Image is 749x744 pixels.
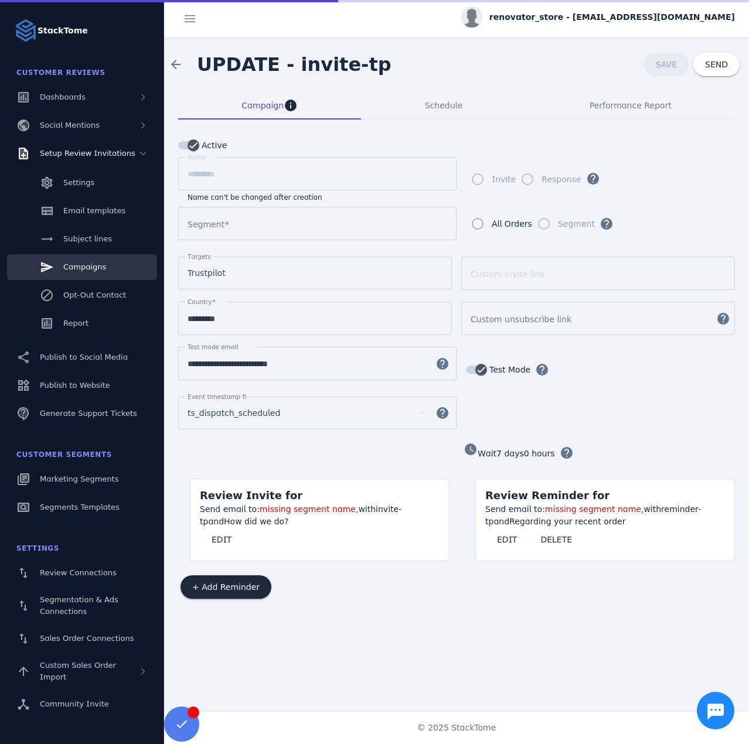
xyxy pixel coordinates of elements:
[417,722,496,734] span: © 2025 StackTome
[192,583,260,591] span: + Add Reminder
[200,489,302,501] span: Review Invite for
[188,298,212,305] mat-label: Country
[7,198,157,224] a: Email templates
[284,98,298,112] mat-icon: info
[40,503,120,511] span: Segments Templates
[181,575,271,599] button: + Add Reminder
[188,393,256,400] mat-label: Event timestamp field
[199,138,227,152] label: Active
[7,254,157,280] a: Campaigns
[200,504,260,514] span: Send email to:
[40,634,134,643] span: Sales Order Connections
[693,53,740,76] button: SEND
[14,19,38,42] img: Logo image
[188,153,206,161] mat-label: Name
[485,503,725,528] div: reminder-tp Regarding your recent order
[487,363,530,377] label: Test Mode
[188,217,447,231] input: Segment
[40,699,109,708] span: Community Invite
[478,449,496,458] span: Wait
[7,626,157,651] a: Sales Order Connections
[7,170,157,196] a: Settings
[493,517,509,526] span: and
[489,11,735,23] span: renovator_store - [EMAIL_ADDRESS][DOMAIN_NAME]
[63,262,106,271] span: Campaigns
[40,661,116,681] span: Custom Sales Order Import
[63,291,126,299] span: Opt-Out Contact
[40,595,118,616] span: Segmentation & Ads Connections
[40,121,100,129] span: Social Mentions
[471,315,571,324] mat-label: Custom unsubscribe link
[40,381,110,390] span: Publish to Website
[428,406,457,420] mat-icon: help
[188,312,442,326] input: Country
[7,373,157,398] a: Publish to Website
[464,442,478,456] mat-icon: watch_later
[38,25,88,37] strong: StackTome
[471,269,544,279] mat-label: Custom invite link
[188,190,322,202] mat-hint: Name can't be changed after creation
[40,353,128,361] span: Publish to Social Media
[63,178,94,187] span: Settings
[539,172,581,186] label: Response
[489,172,516,186] label: Invite
[428,357,457,371] mat-icon: help
[188,343,238,350] mat-label: Test mode email
[7,560,157,586] a: Review Connections
[63,206,125,215] span: Email templates
[7,588,157,623] a: Segmentation & Ads Connections
[7,344,157,370] a: Publish to Social Media
[16,544,59,552] span: Settings
[496,449,524,458] span: 7 days
[16,69,105,77] span: Customer Reviews
[200,528,243,551] button: EDIT
[188,253,211,260] mat-label: Targets
[40,149,135,158] span: Setup Review Invitations
[485,504,545,514] span: Send email to:
[197,53,391,76] span: UPDATE - invite-tp
[7,691,157,717] a: Community Invite
[16,451,112,459] span: Customer Segments
[7,310,157,336] a: Report
[40,475,118,483] span: Marketing Segments
[485,528,529,551] button: EDIT
[492,217,532,231] div: All Orders
[461,6,482,28] img: profile.jpg
[545,504,644,514] span: missing segment name,
[7,282,157,308] a: Opt-Out Contact
[358,504,376,514] span: with
[260,504,359,514] span: missing segment name,
[40,568,117,577] span: Review Connections
[425,101,462,110] span: Schedule
[644,504,661,514] span: with
[705,60,728,69] span: SEND
[188,266,226,280] span: Trustpilot
[7,401,157,426] a: Generate Support Tickets
[540,535,572,544] span: DELETE
[188,406,280,420] span: ts_dispatch_scheduled
[461,6,735,28] button: renovator_store - [EMAIL_ADDRESS][DOMAIN_NAME]
[7,494,157,520] a: Segments Templates
[40,93,86,101] span: Dashboards
[556,217,595,231] label: Segment
[241,101,284,110] span: Campaign
[63,234,112,243] span: Subject lines
[485,489,610,501] span: Review Reminder for
[188,220,224,229] mat-label: Segment
[497,535,517,544] span: EDIT
[7,226,157,252] a: Subject lines
[208,517,224,526] span: and
[63,319,88,327] span: Report
[529,528,584,551] button: DELETE
[200,503,440,528] div: invite-tp How did we do?
[212,535,231,544] span: EDIT
[7,466,157,492] a: Marketing Segments
[590,101,672,110] span: Performance Report
[524,449,555,458] span: 0 hours
[40,409,137,418] span: Generate Support Tickets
